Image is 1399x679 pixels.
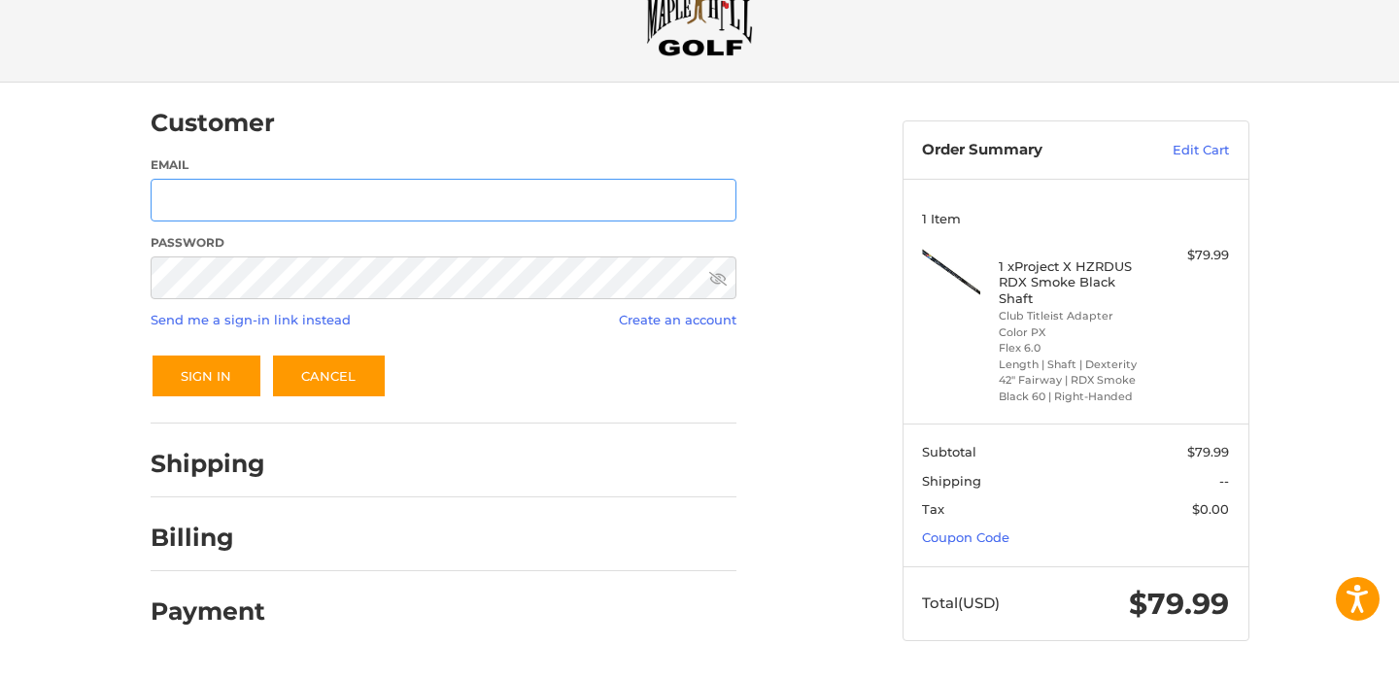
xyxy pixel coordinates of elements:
[1129,586,1229,622] span: $79.99
[151,354,262,398] button: Sign In
[999,324,1147,341] li: Color PX
[922,444,976,459] span: Subtotal
[922,501,944,517] span: Tax
[922,529,1009,545] a: Coupon Code
[1187,444,1229,459] span: $79.99
[619,312,736,327] a: Create an account
[999,340,1147,356] li: Flex 6.0
[999,356,1147,405] li: Length | Shaft | Dexterity 42" Fairway | RDX Smoke Black 60 | Right-Handed
[999,258,1147,306] h4: 1 x Project X HZRDUS RDX Smoke Black Shaft
[1131,141,1229,160] a: Edit Cart
[271,354,387,398] a: Cancel
[1152,246,1229,265] div: $79.99
[151,234,736,252] label: Password
[922,473,981,489] span: Shipping
[151,156,736,174] label: Email
[151,108,275,138] h2: Customer
[151,312,351,327] a: Send me a sign-in link instead
[922,141,1131,160] h3: Order Summary
[999,308,1147,324] li: Club Titleist Adapter
[922,594,1000,612] span: Total (USD)
[151,596,265,627] h2: Payment
[151,523,264,553] h2: Billing
[151,449,265,479] h2: Shipping
[922,211,1229,226] h3: 1 Item
[1219,473,1229,489] span: --
[1192,501,1229,517] span: $0.00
